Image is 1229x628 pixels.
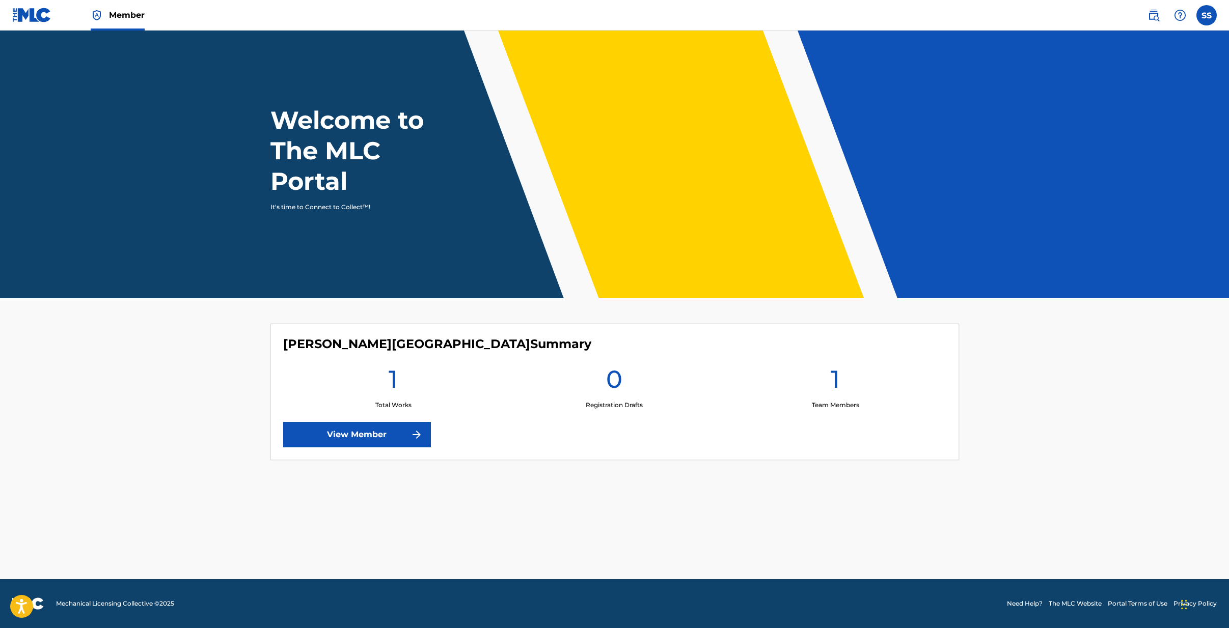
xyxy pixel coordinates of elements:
[375,401,412,410] p: Total Works
[12,597,44,610] img: logo
[1196,5,1217,25] div: User Menu
[56,599,174,608] span: Mechanical Licensing Collective © 2025
[1178,579,1229,628] iframe: Chat Widget
[1007,599,1043,608] a: Need Help?
[1173,599,1217,608] a: Privacy Policy
[812,401,859,410] p: Team Members
[1108,599,1167,608] a: Portal Terms of Use
[606,364,622,401] h1: 0
[270,105,461,196] h1: Welcome to The MLC Portal
[12,8,51,22] img: MLC Logo
[1049,599,1102,608] a: The MLC Website
[283,336,591,352] h4: SANTIAGO SIERRA-PRADO
[389,364,398,401] h1: 1
[1181,589,1187,620] div: Drag
[411,429,423,441] img: f7272a7cc735f4ea7f67.svg
[586,401,643,410] p: Registration Drafts
[1143,5,1164,25] a: Public Search
[1170,5,1190,25] div: Help
[831,364,840,401] h1: 1
[109,9,145,21] span: Member
[270,203,447,212] p: It's time to Connect to Collect™!
[91,9,103,21] img: Top Rightsholder
[1148,9,1160,21] img: search
[283,422,431,447] a: View Member
[1174,9,1186,21] img: help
